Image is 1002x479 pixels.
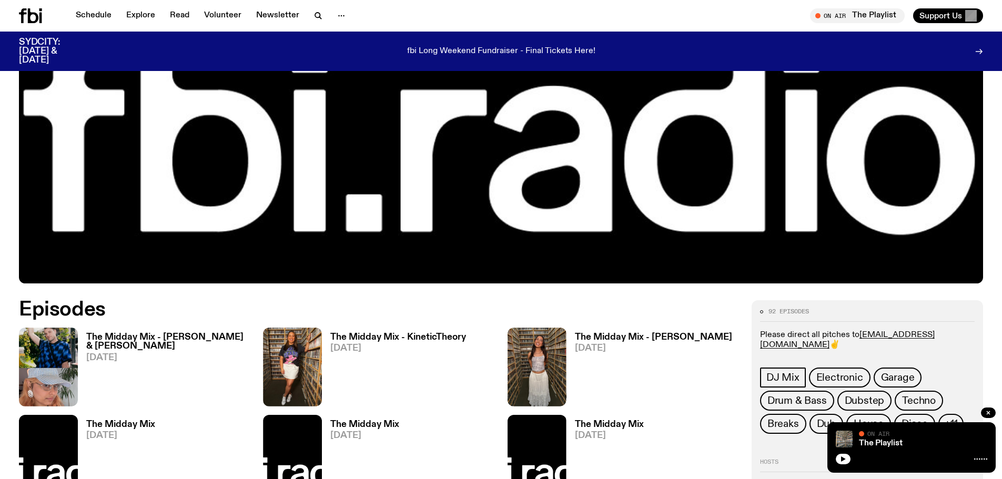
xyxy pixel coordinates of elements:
span: Support Us [919,11,962,21]
span: Techno [902,395,936,406]
a: Techno [895,391,943,411]
a: House [846,414,891,434]
span: Dub [817,418,836,430]
p: Please direct all pitches to ✌️ [760,330,975,350]
h3: The Midday Mix - [PERSON_NAME] [575,333,732,342]
a: [EMAIL_ADDRESS][DOMAIN_NAME] [760,331,935,349]
span: Breaks [767,418,799,430]
h3: The Midday Mix [575,420,644,429]
h3: The Midday Mix [330,420,399,429]
span: On Air [867,430,889,437]
a: DJ Mix [760,368,806,388]
a: Electronic [809,368,871,388]
img: A corner shot of the fbi music library [836,431,853,447]
h3: The Midday Mix - [PERSON_NAME] & [PERSON_NAME] [86,333,250,351]
a: Newsletter [250,8,306,23]
span: [DATE] [330,431,399,440]
a: Disco [894,414,935,434]
button: +11 [938,414,964,434]
a: Breaks [760,414,806,434]
span: Dubstep [845,395,885,406]
h3: The Midday Mix - KineticTheory [330,333,466,342]
a: The Midday Mix - [PERSON_NAME] & [PERSON_NAME][DATE] [78,333,250,406]
p: fbi Long Weekend Fundraiser - Final Tickets Here! [407,47,595,56]
span: [DATE] [330,344,466,353]
span: [DATE] [575,344,732,353]
a: The Midday Mix - [PERSON_NAME][DATE] [566,333,732,406]
span: Drum & Bass [767,395,827,406]
h2: Episodes [19,300,657,319]
button: Support Us [913,8,983,23]
span: 92 episodes [768,309,809,314]
a: The Midday Mix - KineticTheory[DATE] [322,333,466,406]
span: DJ Mix [766,372,799,383]
a: Schedule [69,8,118,23]
h3: The Midday Mix [86,420,155,429]
span: Garage [881,372,915,383]
a: Garage [874,368,922,388]
span: [DATE] [86,353,250,362]
a: Drum & Bass [760,391,834,411]
a: Volunteer [198,8,248,23]
span: [DATE] [86,431,155,440]
span: [DATE] [575,431,644,440]
a: Dub [809,414,843,434]
a: Explore [120,8,161,23]
span: +11 [945,418,957,430]
span: House [854,418,884,430]
a: The Playlist [859,439,903,447]
a: Read [164,8,196,23]
h2: Hosts [760,459,975,472]
span: Disco [902,418,928,430]
button: On AirThe Playlist [810,8,905,23]
a: Dubstep [837,391,892,411]
span: Electronic [816,372,863,383]
h3: SYDCITY: [DATE] & [DATE] [19,38,86,65]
